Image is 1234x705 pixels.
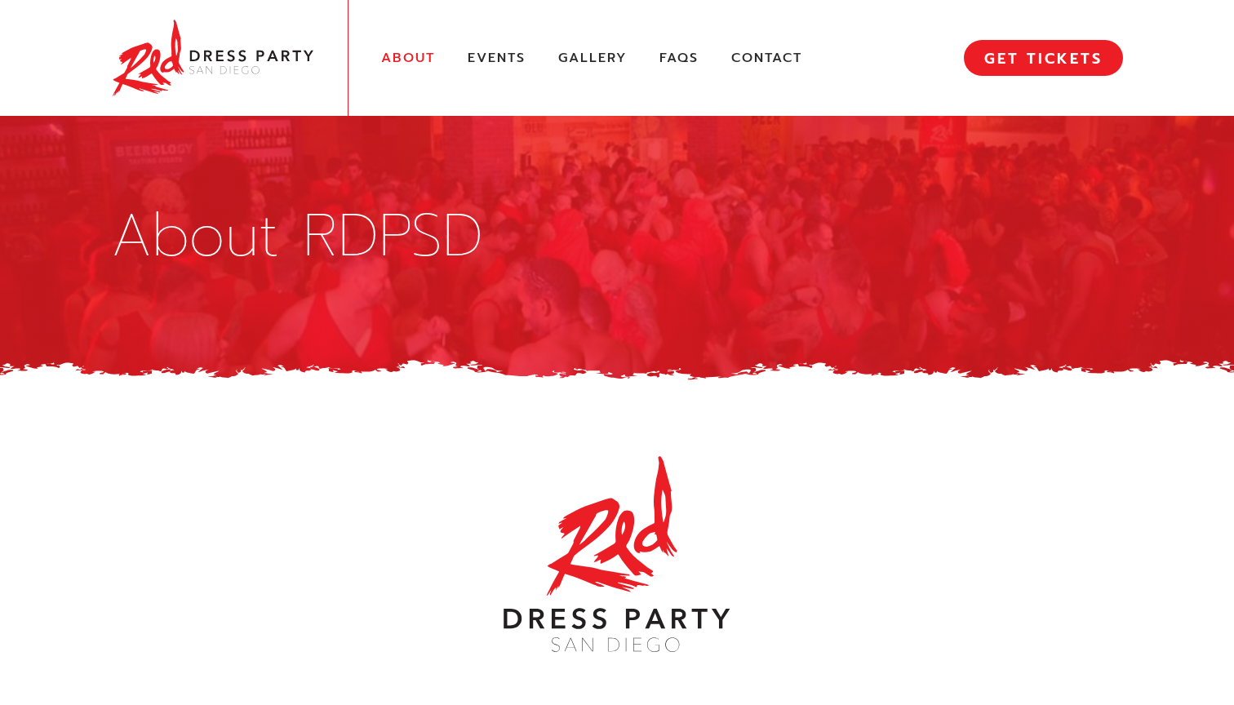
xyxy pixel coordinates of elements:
[111,206,1123,265] h1: About RDPSD
[111,16,315,100] img: Red Dress Party San Diego
[659,50,699,67] a: FAQs
[731,50,802,67] a: Contact
[558,50,627,67] a: Gallery
[381,50,435,67] a: About
[964,40,1123,76] a: GET TICKETS
[468,50,526,67] a: Events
